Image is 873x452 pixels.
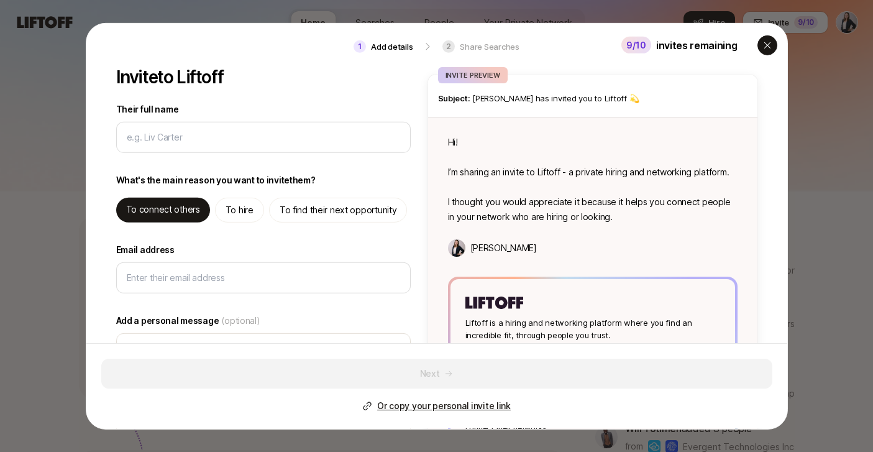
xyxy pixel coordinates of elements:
[377,399,511,414] p: Or copy your personal invite link
[116,242,411,257] label: Email address
[465,297,523,309] img: Liftoff Logo
[116,67,224,87] p: Invite to Liftoff
[127,130,400,145] input: e.g. Liv Carter
[116,102,411,117] label: Their full name
[116,313,411,328] label: Add a personal message
[448,135,738,224] p: Hi! I’m sharing an invite to Liftoff - a private hiring and networking platform. I thought you wo...
[448,239,465,257] img: Mary
[362,399,511,414] button: Or copy your personal invite link
[116,173,316,188] p: What's the main reason you want to invite them ?
[126,202,200,217] p: To connect others
[465,316,720,341] p: Liftoff is a hiring and networking platform where you find an incredible fit, through people you ...
[127,270,400,285] input: Enter their email address
[656,37,738,53] p: invites remaining
[446,70,500,81] p: INVITE PREVIEW
[226,203,254,218] p: To hire
[438,93,470,103] span: Subject:
[438,92,747,104] p: [PERSON_NAME] has invited you to Liftoff 💫
[221,313,260,328] span: (optional)
[280,203,397,218] p: To find their next opportunity
[621,37,651,53] div: 9 /10
[470,241,537,256] p: [PERSON_NAME]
